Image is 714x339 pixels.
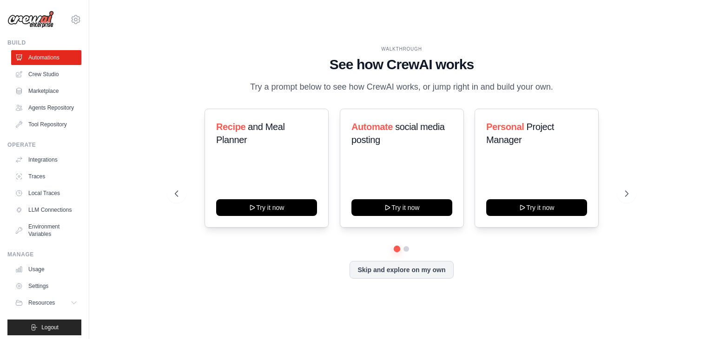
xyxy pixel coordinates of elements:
div: WALKTHROUGH [175,46,628,52]
a: Crew Studio [11,67,81,82]
div: Manage [7,251,81,258]
a: Traces [11,169,81,184]
p: Try a prompt below to see how CrewAI works, or jump right in and build your own. [245,80,558,94]
span: Logout [41,324,59,331]
a: Integrations [11,152,81,167]
button: Logout [7,319,81,335]
img: Logo [7,11,54,28]
a: Agents Repository [11,100,81,115]
a: Local Traces [11,186,81,201]
span: Recipe [216,122,245,132]
a: Automations [11,50,81,65]
span: Resources [28,299,55,306]
span: social media posting [351,122,445,145]
a: Environment Variables [11,219,81,241]
button: Try it now [351,199,452,216]
h1: See how CrewAI works [175,56,628,73]
button: Skip and explore on my own [350,261,453,279]
span: Personal [486,122,524,132]
a: LLM Connections [11,202,81,217]
button: Try it now [486,199,587,216]
button: Resources [11,295,81,310]
a: Marketplace [11,84,81,98]
div: Operate [7,141,81,149]
span: Automate [351,122,393,132]
button: Try it now [216,199,317,216]
div: Build [7,39,81,46]
span: and Meal Planner [216,122,284,145]
a: Tool Repository [11,117,81,132]
a: Settings [11,279,81,293]
a: Usage [11,262,81,277]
